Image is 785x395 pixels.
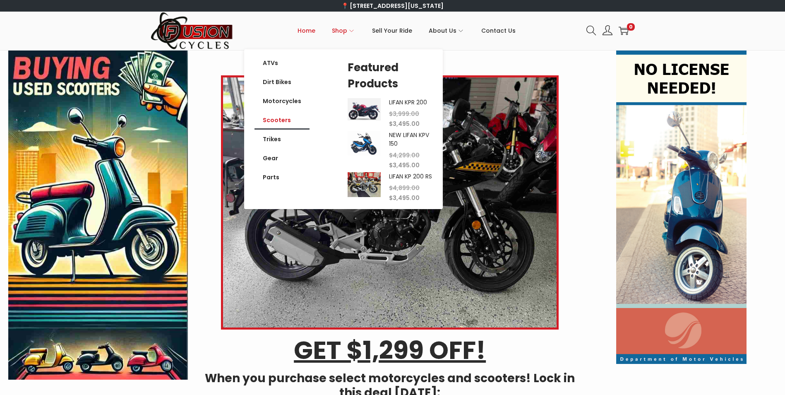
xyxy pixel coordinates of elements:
a: ATVs [254,53,310,72]
span: Sell Your Ride [372,20,412,41]
a: NEW LIFAN KPV 150 [389,131,429,148]
a: Shop [332,12,355,49]
span: $ [389,161,393,169]
a: Trikes [254,130,310,149]
a: Gear [254,149,310,168]
a: Dirt Bikes [254,72,310,92]
span: Home [298,20,315,41]
img: Woostify retina logo [151,12,233,50]
span: $ [389,184,393,192]
nav: Primary navigation [233,12,580,49]
a: Motorcycles [254,92,310,111]
span: About Us [429,20,456,41]
a: LIFAN KP 200 RS [389,172,432,181]
span: $ [389,120,393,128]
img: Product Image [348,172,381,197]
a: Parts [254,168,310,187]
a: 📍 [STREET_ADDRESS][US_STATE] [341,2,444,10]
nav: Menu [254,53,310,187]
span: 3,495.00 [389,194,420,202]
a: About Us [429,12,465,49]
span: $ [389,110,393,118]
img: Product Image [348,98,381,120]
a: LIFAN KPR 200 [389,98,427,106]
span: $ [389,194,393,202]
span: $ [389,151,393,159]
span: 3,495.00 [389,161,420,169]
a: Home [298,12,315,49]
span: 4,299.00 [389,151,420,159]
span: 3,999.00 [389,110,419,118]
span: Shop [332,20,347,41]
img: Product Image [348,131,381,156]
u: GET $1,299 OFF! [294,333,486,368]
h5: Featured Products [348,60,432,92]
span: Contact Us [481,20,516,41]
a: Scooters [254,111,310,130]
a: Sell Your Ride [372,12,412,49]
a: 0 [619,26,629,36]
span: 4,899.00 [389,184,420,192]
span: 3,495.00 [389,120,420,128]
a: Contact Us [481,12,516,49]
